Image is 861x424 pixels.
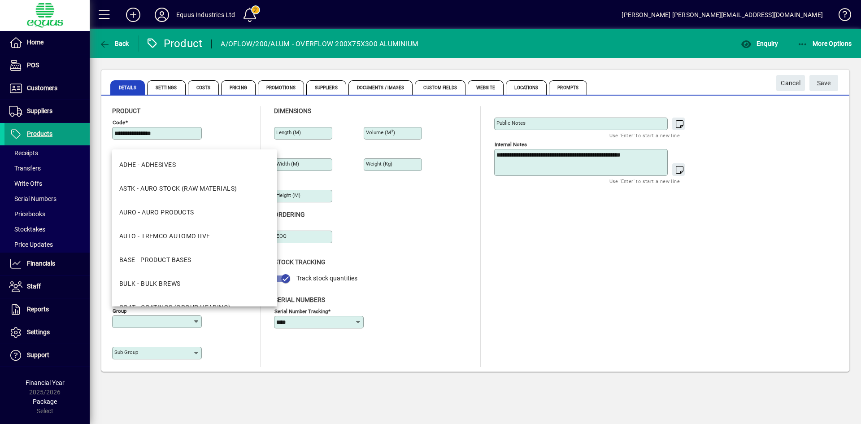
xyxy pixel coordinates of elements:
mat-label: Code [113,119,125,126]
span: Suppliers [306,80,346,95]
span: Enquiry [741,40,778,47]
mat-option: BASE - PRODUCT BASES [112,248,277,272]
a: Knowledge Base [832,2,850,31]
button: Cancel [776,75,805,91]
span: Locations [506,80,547,95]
div: Equus Industries Ltd [176,8,235,22]
span: Home [27,39,43,46]
div: BULK - BULK BREWS [119,279,180,288]
mat-label: Height (m) [276,192,300,198]
a: Receipts [4,145,90,161]
mat-label: EOQ [276,233,287,239]
span: Suppliers [27,107,52,114]
div: Product [146,36,203,51]
div: COAT - COATINGS (GROUP HEADING) [119,303,231,312]
a: Suppliers [4,100,90,122]
span: Custom Fields [415,80,465,95]
span: Details [110,80,145,95]
span: Support [27,351,49,358]
span: Write Offs [9,180,42,187]
div: A/OFLOW/200/ALUM - OVERFLOW 200X75X300 ALUMINIUM [221,37,418,51]
span: Dimensions [274,107,311,114]
mat-label: Serial Number tracking [274,308,328,314]
a: POS [4,54,90,77]
span: Stocktakes [9,226,45,233]
a: Staff [4,275,90,298]
span: Back [99,40,129,47]
a: Write Offs [4,176,90,191]
span: POS [27,61,39,69]
mat-label: Width (m) [276,161,299,167]
a: Settings [4,321,90,344]
span: Price Updates [9,241,53,248]
span: Financial Year [26,379,65,386]
span: Reports [27,306,49,313]
span: Prompts [549,80,587,95]
span: Website [468,80,504,95]
span: Serial Numbers [274,296,325,303]
button: More Options [795,35,854,52]
span: Pricing [221,80,256,95]
a: Customers [4,77,90,100]
mat-option: AURO - AURO PRODUCTS [112,201,277,224]
a: Financials [4,253,90,275]
button: Enquiry [739,35,780,52]
mat-option: AUTO - TREMCO AUTOMOTIVE [112,224,277,248]
span: Settings [147,80,186,95]
span: Promotions [258,80,304,95]
div: AURO - AURO PRODUCTS [119,208,194,217]
span: Track stock quantities [296,275,357,282]
mat-label: Public Notes [496,120,526,126]
button: Add [119,7,148,23]
div: AUTO - TREMCO AUTOMOTIVE [119,232,210,241]
span: Pricebooks [9,210,45,218]
div: ADHE - ADHESIVES [119,160,176,170]
span: Financials [27,260,55,267]
sup: 3 [391,129,393,133]
span: Settings [27,328,50,336]
a: Serial Numbers [4,191,90,206]
span: Documents / Images [348,80,413,95]
span: Cancel [781,76,800,91]
a: Home [4,31,90,54]
button: Back [97,35,131,52]
span: S [817,79,821,87]
mat-label: Weight (Kg) [366,161,392,167]
mat-option: COAT - COATINGS (GROUP HEADING) [112,296,277,319]
a: Pricebooks [4,206,90,222]
a: Support [4,344,90,367]
div: ASTK - AURO STOCK (RAW MATERIALS) [119,184,237,193]
span: Serial Numbers [9,195,57,202]
span: Product [112,107,140,114]
span: ave [817,76,831,91]
mat-label: Sub group [114,349,138,355]
span: Staff [27,283,41,290]
span: Transfers [9,165,41,172]
mat-label: Length (m) [276,129,301,136]
mat-option: BULK - BULK BREWS [112,272,277,296]
div: BASE - PRODUCT BASES [119,255,191,265]
a: Price Updates [4,237,90,252]
mat-hint: Use 'Enter' to start a new line [609,130,680,140]
span: Customers [27,84,57,92]
span: Ordering [274,211,305,218]
button: Profile [148,7,176,23]
mat-label: Group [113,308,126,314]
span: Costs [188,80,219,95]
a: Transfers [4,161,90,176]
a: Stocktakes [4,222,90,237]
span: Stock Tracking [274,258,326,266]
span: Package [33,398,57,405]
app-page-header-button: Back [90,35,139,52]
span: More Options [797,40,852,47]
span: Products [27,130,52,137]
mat-option: ADHE - ADHESIVES [112,153,277,177]
mat-label: Internal Notes [495,141,527,148]
a: Reports [4,298,90,321]
button: Save [809,75,838,91]
div: [PERSON_NAME] [PERSON_NAME][EMAIL_ADDRESS][DOMAIN_NAME] [622,8,823,22]
span: Receipts [9,149,38,157]
mat-hint: Use 'Enter' to start a new line [609,176,680,186]
mat-label: Volume (m ) [366,129,395,136]
mat-option: ASTK - AURO STOCK (RAW MATERIALS) [112,177,277,201]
